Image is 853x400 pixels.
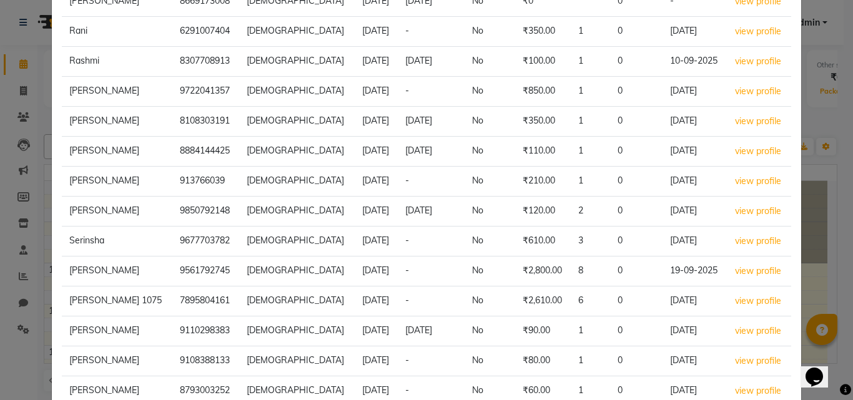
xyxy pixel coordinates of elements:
[398,256,465,286] td: -
[355,167,398,197] td: [DATE]
[398,107,465,137] td: [DATE]
[515,197,571,227] td: ₹120.00
[515,137,571,167] td: ₹110.00
[663,256,727,286] td: 19-09-2025
[62,167,172,197] td: [PERSON_NAME]
[239,77,355,107] td: [DEMOGRAPHIC_DATA]
[734,114,782,129] button: view profile
[465,167,515,197] td: No
[515,346,571,376] td: ₹80.00
[355,256,398,286] td: [DATE]
[663,227,727,256] td: [DATE]
[172,17,239,47] td: 6291007404
[663,47,727,77] td: 10-09-2025
[172,316,239,346] td: 9110298383
[465,197,515,227] td: No
[465,77,515,107] td: No
[465,137,515,167] td: No
[610,227,663,256] td: 0
[465,316,515,346] td: No
[62,256,172,286] td: [PERSON_NAME]
[663,346,727,376] td: [DATE]
[465,286,515,316] td: No
[734,54,782,69] button: view profile
[355,47,398,77] td: [DATE]
[610,316,663,346] td: 0
[239,197,355,227] td: [DEMOGRAPHIC_DATA]
[734,204,782,218] button: view profile
[610,197,663,227] td: 0
[734,294,782,308] button: view profile
[172,286,239,316] td: 7895804161
[398,167,465,197] td: -
[355,17,398,47] td: [DATE]
[465,227,515,256] td: No
[172,107,239,137] td: 8108303191
[610,256,663,286] td: 0
[571,167,610,197] td: 1
[398,17,465,47] td: -
[663,286,727,316] td: [DATE]
[398,137,465,167] td: [DATE]
[355,346,398,376] td: [DATE]
[571,107,610,137] td: 1
[398,346,465,376] td: -
[239,47,355,77] td: [DEMOGRAPHIC_DATA]
[239,227,355,256] td: [DEMOGRAPHIC_DATA]
[734,174,782,188] button: view profile
[62,197,172,227] td: [PERSON_NAME]
[610,17,663,47] td: 0
[465,17,515,47] td: No
[355,77,398,107] td: [DATE]
[172,197,239,227] td: 9850792148
[571,47,610,77] td: 1
[663,316,727,346] td: [DATE]
[571,197,610,227] td: 2
[610,286,663,316] td: 0
[610,137,663,167] td: 0
[62,137,172,167] td: [PERSON_NAME]
[571,227,610,256] td: 3
[62,346,172,376] td: [PERSON_NAME]
[239,256,355,286] td: [DEMOGRAPHIC_DATA]
[62,286,172,316] td: [PERSON_NAME] 1075
[515,17,571,47] td: ₹350.00
[172,167,239,197] td: 913766039
[398,197,465,227] td: [DATE]
[172,47,239,77] td: 8307708913
[515,107,571,137] td: ₹350.00
[172,137,239,167] td: 8884144425
[610,107,663,137] td: 0
[398,316,465,346] td: [DATE]
[239,107,355,137] td: [DEMOGRAPHIC_DATA]
[663,107,727,137] td: [DATE]
[239,137,355,167] td: [DEMOGRAPHIC_DATA]
[571,286,610,316] td: 6
[239,316,355,346] td: [DEMOGRAPHIC_DATA]
[571,256,610,286] td: 8
[62,107,172,137] td: [PERSON_NAME]
[239,346,355,376] td: [DEMOGRAPHIC_DATA]
[801,350,841,388] iframe: chat widget
[239,167,355,197] td: [DEMOGRAPHIC_DATA]
[172,227,239,256] td: 9677703782
[663,17,727,47] td: [DATE]
[465,346,515,376] td: No
[398,286,465,316] td: -
[571,316,610,346] td: 1
[398,47,465,77] td: [DATE]
[734,384,782,398] button: view profile
[610,167,663,197] td: 0
[355,286,398,316] td: [DATE]
[465,47,515,77] td: No
[398,77,465,107] td: -
[172,346,239,376] td: 9108388133
[62,316,172,346] td: [PERSON_NAME]
[355,137,398,167] td: [DATE]
[571,346,610,376] td: 1
[734,234,782,248] button: view profile
[515,77,571,107] td: ₹850.00
[62,47,172,77] td: Rashmi
[571,137,610,167] td: 1
[239,17,355,47] td: [DEMOGRAPHIC_DATA]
